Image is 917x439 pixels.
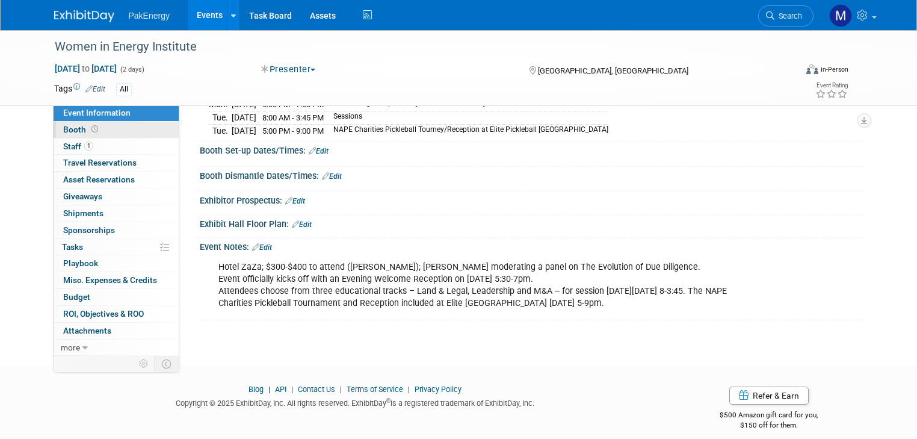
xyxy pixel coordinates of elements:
a: Budget [54,289,179,305]
td: Tue. [209,124,232,137]
span: | [265,385,273,394]
a: Edit [322,172,342,181]
span: Event Information [63,108,131,117]
td: Toggle Event Tabs [154,356,179,372]
img: Format-Inperson.png [806,64,818,74]
img: ExhibitDay [54,10,114,22]
span: | [337,385,345,394]
div: Event Notes: [200,238,863,254]
span: Giveaways [63,191,102,201]
span: PakEnergy [129,11,170,20]
div: Booth Set-up Dates/Times: [200,142,863,157]
span: Shipments [63,208,103,218]
sup: ® [386,397,391,404]
a: Edit [85,85,105,93]
a: Shipments [54,205,179,222]
div: All [116,83,132,96]
td: NAPE Charities Pickleball Tourney/Reception at Elite Pickleball [GEOGRAPHIC_DATA] [326,124,608,137]
a: Tasks [54,239,179,255]
a: Terms of Service [347,385,403,394]
div: Booth Dismantle Dates/Times: [200,167,863,182]
span: Booth [63,125,100,134]
span: [DATE] [DATE] [54,63,117,74]
a: Blog [249,385,264,394]
td: Tue. [209,111,232,125]
a: Contact Us [298,385,335,394]
div: $500 Amazon gift card for you, [675,402,863,430]
div: Exhibit Hall Floor Plan: [200,215,863,231]
span: Asset Reservations [63,175,135,184]
div: $150 off for them. [675,420,863,431]
a: Privacy Policy [415,385,462,394]
td: Sessions [326,111,608,125]
div: Exhibitor Prospectus: [200,191,863,207]
span: (2 days) [119,66,144,73]
a: Edit [292,220,312,229]
a: Edit [285,197,305,205]
div: Event Format [731,63,848,81]
span: Budget [63,292,90,302]
span: Misc. Expenses & Credits [63,275,157,285]
a: Misc. Expenses & Credits [54,272,179,288]
a: Asset Reservations [54,172,179,188]
a: Event Information [54,105,179,121]
a: Search [758,5,814,26]
span: [GEOGRAPHIC_DATA], [GEOGRAPHIC_DATA] [538,66,688,75]
span: 5:00 PM - 9:00 PM [262,126,324,135]
a: Travel Reservations [54,155,179,171]
td: Personalize Event Tab Strip [134,356,155,372]
td: [DATE] [232,124,256,137]
span: Attachments [63,326,111,335]
span: Sponsorships [63,225,115,235]
button: Presenter [257,63,320,76]
span: Search [774,11,802,20]
img: Mary Walker [829,4,852,27]
div: Copyright © 2025 ExhibitDay, Inc. All rights reserved. ExhibitDay is a registered trademark of Ex... [54,395,656,409]
span: 1 [84,142,93,151]
td: [DATE] [232,111,256,125]
td: Tags [54,83,105,96]
div: Event Rating [815,83,848,89]
a: ROI, Objectives & ROO [54,306,179,322]
span: Staff [63,142,93,151]
span: | [288,385,296,394]
span: Booth not reserved yet [89,125,100,134]
a: more [54,340,179,356]
span: Travel Reservations [63,158,137,167]
div: Hotel ZaZa; $300-$400 to attend ([PERSON_NAME]); [PERSON_NAME] moderating a panel on The Evolutio... [210,255,735,316]
a: Staff1 [54,139,179,155]
a: Edit [252,243,272,252]
a: Refer & Earn [729,387,809,405]
div: Women in Energy Institute [51,36,781,58]
a: API [275,385,286,394]
a: Playbook [54,255,179,272]
a: Sponsorships [54,222,179,238]
a: Giveaways [54,188,179,205]
a: Attachments [54,323,179,339]
span: Playbook [63,258,98,268]
span: more [61,343,80,352]
a: Booth [54,122,179,138]
span: ROI, Objectives & ROO [63,309,144,319]
a: Edit [309,147,329,155]
div: In-Person [820,65,848,74]
span: 8:00 AM - 3:45 PM [262,113,324,122]
span: | [405,385,413,394]
span: to [80,64,91,73]
span: Tasks [62,242,83,252]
